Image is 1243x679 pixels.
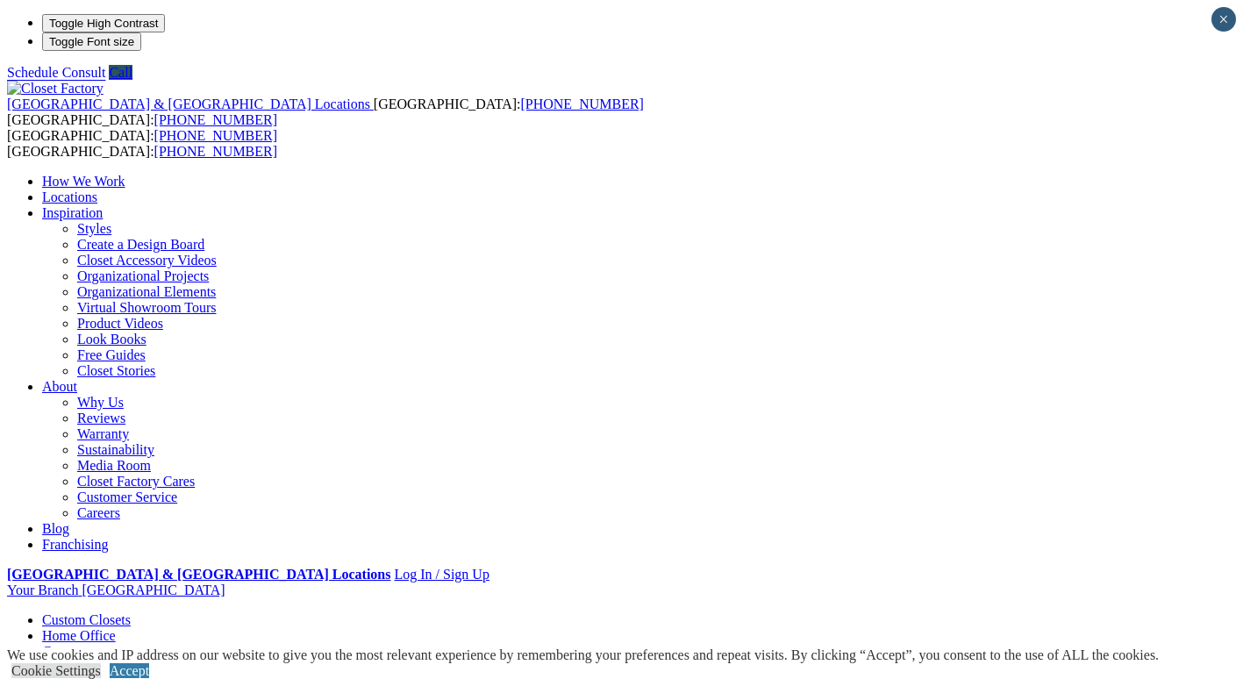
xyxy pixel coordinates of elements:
a: Schedule Consult [7,65,105,80]
a: Your Branch [GEOGRAPHIC_DATA] [7,583,225,597]
a: Inspiration [42,205,103,220]
a: [PHONE_NUMBER] [520,96,643,111]
span: [GEOGRAPHIC_DATA]: [GEOGRAPHIC_DATA]: [7,96,644,127]
a: Custom Closets [42,612,131,627]
span: Toggle Font size [49,35,134,48]
a: Garage [42,644,82,659]
a: Franchising [42,537,109,552]
a: Closet Stories [77,363,155,378]
a: Product Videos [77,316,163,331]
a: Virtual Showroom Tours [77,300,217,315]
a: Cookie Settings [11,663,101,678]
a: [GEOGRAPHIC_DATA] & [GEOGRAPHIC_DATA] Locations [7,567,390,582]
a: Create a Design Board [77,237,204,252]
a: Media Room [77,458,151,473]
a: Why Us [77,395,124,410]
a: Closet Accessory Videos [77,253,217,268]
a: Home Office [42,628,116,643]
span: [GEOGRAPHIC_DATA]: [GEOGRAPHIC_DATA]: [7,128,277,159]
a: Closet Factory Cares [77,474,195,489]
span: [GEOGRAPHIC_DATA] [82,583,225,597]
a: [PHONE_NUMBER] [154,128,277,143]
a: Warranty [77,426,129,441]
a: Locations [42,189,97,204]
a: Accept [110,663,149,678]
span: Toggle High Contrast [49,17,158,30]
span: [GEOGRAPHIC_DATA] & [GEOGRAPHIC_DATA] Locations [7,96,370,111]
a: [GEOGRAPHIC_DATA] & [GEOGRAPHIC_DATA] Locations [7,96,374,111]
img: Closet Factory [7,81,104,96]
a: Log In / Sign Up [394,567,489,582]
a: How We Work [42,174,125,189]
a: Reviews [77,411,125,425]
a: Call [109,65,132,80]
a: Blog [42,521,69,536]
a: Free Guides [77,347,146,362]
a: Organizational Elements [77,284,216,299]
a: Customer Service [77,490,177,504]
a: About [42,379,77,394]
button: Toggle High Contrast [42,14,165,32]
a: [PHONE_NUMBER] [154,112,277,127]
a: [PHONE_NUMBER] [154,144,277,159]
div: We use cookies and IP address on our website to give you the most relevant experience by remember... [7,647,1159,663]
button: Toggle Font size [42,32,141,51]
span: Your Branch [7,583,78,597]
a: Organizational Projects [77,268,209,283]
a: Sustainability [77,442,154,457]
a: Styles [77,221,111,236]
a: Look Books [77,332,146,347]
button: Close [1211,7,1236,32]
a: Careers [77,505,120,520]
